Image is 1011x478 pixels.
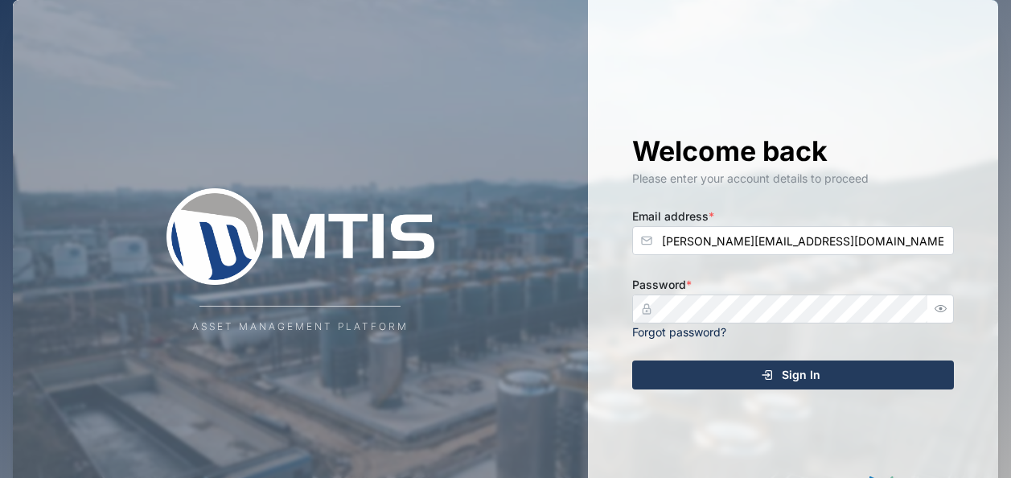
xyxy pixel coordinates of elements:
div: Please enter your account details to proceed [632,170,954,187]
a: Forgot password? [632,325,726,339]
h1: Welcome back [632,134,954,169]
img: Company Logo [139,188,461,285]
div: Asset Management Platform [192,319,409,335]
span: Sign In [782,361,820,389]
label: Password [632,276,692,294]
button: Sign In [632,361,954,389]
label: Email address [632,208,714,225]
input: Enter your email [632,226,954,255]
